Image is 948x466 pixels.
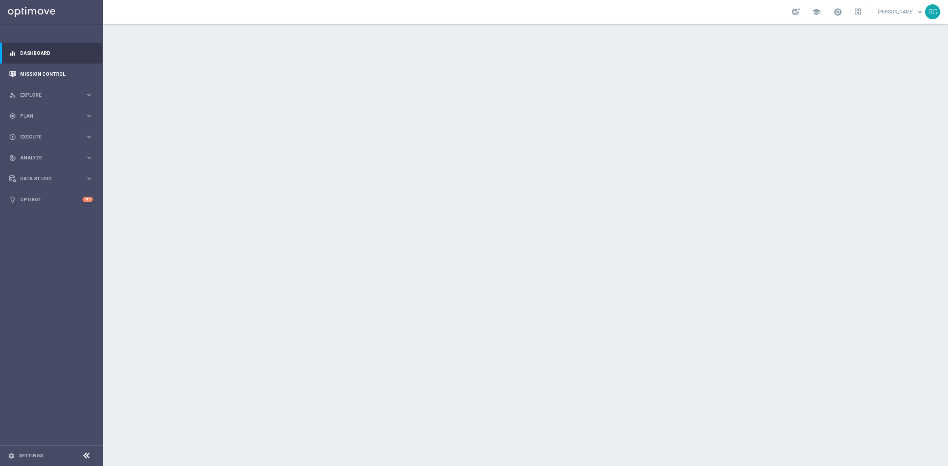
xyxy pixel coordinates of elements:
button: play_circle_outline Execute keyboard_arrow_right [9,134,93,140]
div: Data Studio [9,175,85,182]
button: equalizer Dashboard [9,50,93,56]
span: Explore [20,93,85,97]
span: Data Studio [20,176,85,181]
span: Execute [20,135,85,139]
button: track_changes Analyze keyboard_arrow_right [9,155,93,161]
i: gps_fixed [9,112,16,120]
span: Analyze [20,155,85,160]
button: Data Studio keyboard_arrow_right [9,176,93,182]
i: person_search [9,92,16,99]
span: school [812,7,821,16]
a: [PERSON_NAME]keyboard_arrow_down [877,6,925,18]
div: Plan [9,112,85,120]
i: keyboard_arrow_right [85,91,93,99]
span: Plan [20,114,85,118]
div: Dashboard [9,43,93,64]
a: Optibot [20,189,83,210]
i: keyboard_arrow_right [85,175,93,182]
div: Mission Control [9,64,93,84]
i: play_circle_outline [9,133,16,140]
div: Explore [9,92,85,99]
button: gps_fixed Plan keyboard_arrow_right [9,113,93,119]
i: keyboard_arrow_right [85,154,93,161]
a: Settings [19,453,43,458]
i: keyboard_arrow_right [85,133,93,140]
button: Mission Control [9,71,93,77]
div: RG [925,4,940,19]
button: lightbulb Optibot +10 [9,197,93,203]
i: equalizer [9,50,16,57]
a: Dashboard [20,43,93,64]
div: Execute [9,133,85,140]
button: person_search Explore keyboard_arrow_right [9,92,93,98]
div: Analyze [9,154,85,161]
i: lightbulb [9,196,16,203]
span: keyboard_arrow_down [916,7,924,16]
i: settings [8,452,15,459]
a: Mission Control [20,64,93,84]
i: track_changes [9,154,16,161]
i: keyboard_arrow_right [85,112,93,120]
div: +10 [83,197,93,202]
div: Optibot [9,189,93,210]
